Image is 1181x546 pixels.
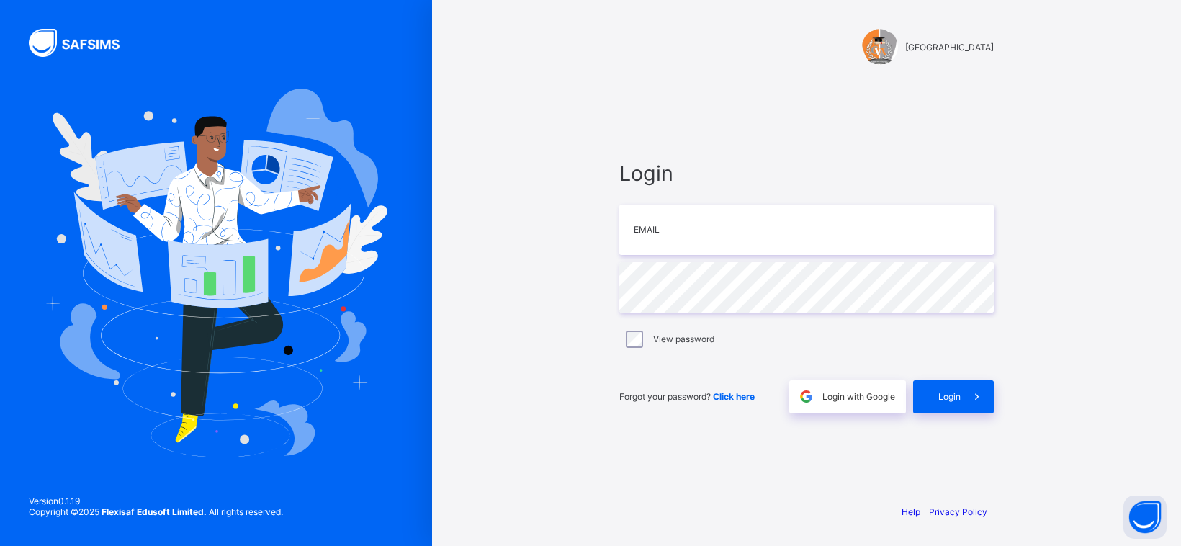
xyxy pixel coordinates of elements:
[29,496,283,506] span: Version 0.1.19
[29,506,283,517] span: Copyright © 2025 All rights reserved.
[905,42,994,53] span: [GEOGRAPHIC_DATA]
[619,391,755,402] span: Forgot your password?
[929,506,987,517] a: Privacy Policy
[798,388,814,405] img: google.396cfc9801f0270233282035f929180a.svg
[713,391,755,402] a: Click here
[29,29,137,57] img: SAFSIMS Logo
[619,161,994,186] span: Login
[653,334,714,344] label: View password
[1123,496,1167,539] button: Open asap
[45,89,387,457] img: Hero Image
[902,506,920,517] a: Help
[822,391,895,402] span: Login with Google
[938,391,961,402] span: Login
[102,506,207,517] strong: Flexisaf Edusoft Limited.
